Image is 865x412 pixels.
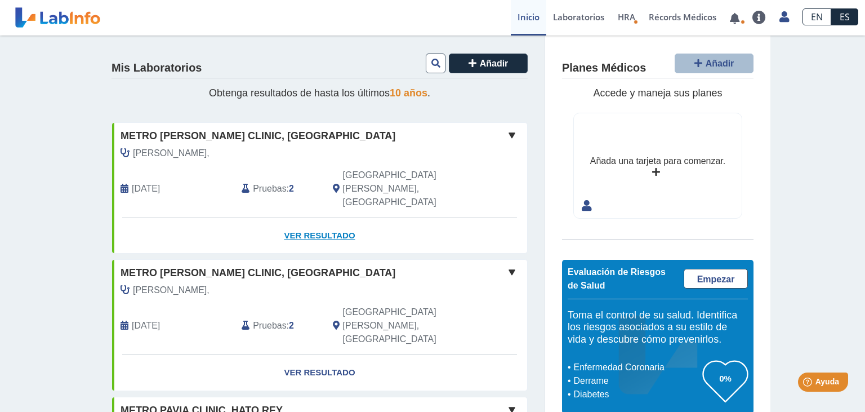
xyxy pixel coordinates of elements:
span: Pruebas [253,182,286,196]
a: ES [831,8,858,25]
span: Añadir [706,59,734,68]
h3: 0% [703,371,748,386]
div: : [233,305,324,346]
span: Añadir [480,59,509,68]
span: Obtenga resultados de hasta los últimos . [209,87,430,99]
span: Accede y maneja sus planes [593,87,722,99]
a: EN [802,8,831,25]
span: 10 años [390,87,427,99]
h5: Toma el control de su salud. Identifica los riesgos asociados a su estilo de vida y descubre cómo... [568,309,748,346]
b: 2 [289,321,294,330]
span: Perez, [133,147,209,160]
li: Enfermedad Coronaria [570,361,703,374]
a: Ver Resultado [112,355,527,391]
span: HRA [618,11,635,23]
a: Ver Resultado [112,218,527,254]
h4: Planes Médicos [562,61,646,75]
h4: Mis Laboratorios [112,61,202,75]
li: Diabetes [570,388,703,401]
span: Pruebas [253,319,286,333]
b: 2 [289,184,294,193]
span: Evaluación de Riesgos de Salud [568,267,666,290]
div: : [233,169,324,209]
button: Añadir [449,54,528,73]
span: San Juan, PR [343,169,467,209]
span: Metro [PERSON_NAME] Clinic, [GEOGRAPHIC_DATA] [121,129,395,144]
span: Metro [PERSON_NAME] Clinic, [GEOGRAPHIC_DATA] [121,265,395,281]
button: Añadir [675,54,753,73]
span: San Juan, PR [343,305,467,346]
iframe: Help widget launcher [765,368,853,400]
span: 2024-05-10 [132,319,160,333]
li: Derrame [570,374,703,388]
span: Perez, [133,283,209,297]
span: 2025-08-20 [132,182,160,196]
span: Empezar [697,274,735,284]
div: Añada una tarjeta para comenzar. [590,154,725,168]
a: Empezar [684,269,748,289]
